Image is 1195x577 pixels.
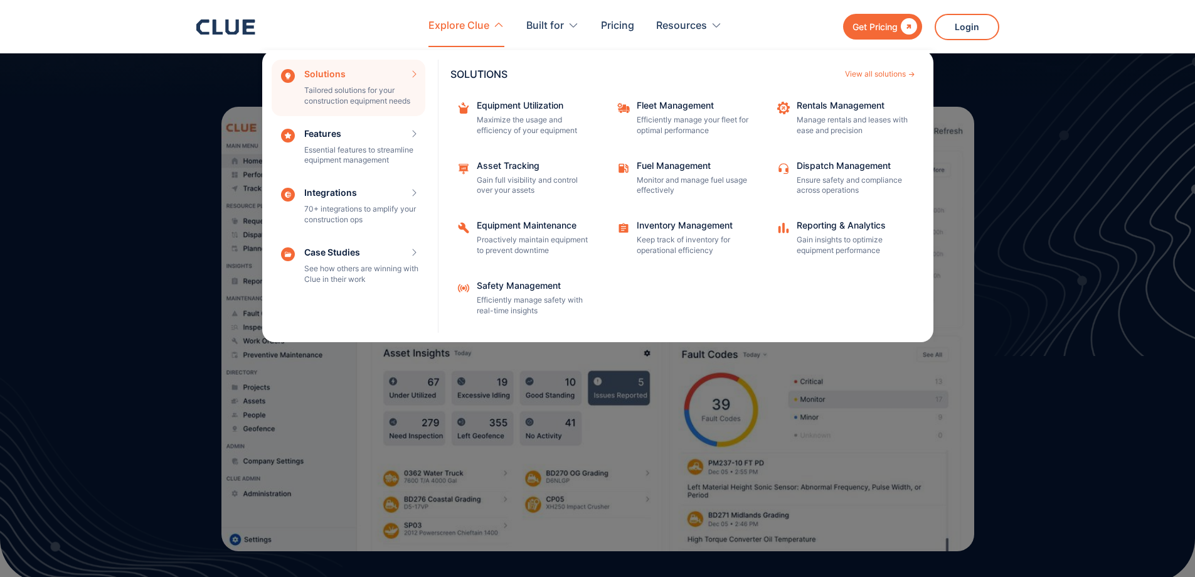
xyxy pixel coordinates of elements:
p: Proactively maintain equipment to prevent downtime [477,235,590,256]
p: Manage rentals and leases with ease and precision [797,115,910,136]
div: Built for [526,6,564,46]
p: Maximize the usage and efficiency of your equipment [477,115,590,136]
div: Fleet Management [637,101,750,110]
div: Get Pricing [852,19,898,35]
img: repair icon image [777,101,790,115]
img: fleet fuel icon [617,161,630,175]
p: Gain insights to optimize equipment performance [797,235,910,256]
a: Fleet ManagementEfficiently manage your fleet for optimal performance [610,95,758,143]
a: Equipment MaintenanceProactively maintain equipment to prevent downtime [450,215,598,262]
img: Repairing icon [457,221,470,235]
div: Explore Clue [428,6,504,46]
a: Fuel ManagementMonitor and manage fuel usage effectively [610,155,758,203]
a: Inventory ManagementKeep track of inventory for operational efficiency [610,215,758,262]
p: Keep track of inventory for operational efficiency [637,235,750,256]
a: Asset TrackingGain full visibility and control over your assets [450,155,598,203]
div: View all solutions [845,70,906,78]
div: Fuel Management [637,161,750,170]
img: repairing box icon [457,101,470,115]
p: Ensure safety and compliance across operations [797,175,910,197]
a: View all solutions [845,70,915,78]
img: Maintenance management icon [457,161,470,175]
div: Equipment Maintenance [477,221,590,230]
a: Login [935,14,999,40]
img: Customer support icon [777,161,790,175]
p: Monitor and manage fuel usage effectively [637,175,750,197]
p: Efficiently manage your fleet for optimal performance [637,115,750,136]
a: Equipment UtilizationMaximize the usage and efficiency of your equipment [450,95,598,143]
a: Pricing [601,6,634,46]
img: Safety Management [457,281,470,295]
div: Resources [656,6,722,46]
a: Rentals ManagementManage rentals and leases with ease and precision [770,95,918,143]
iframe: Chat Widget [1132,517,1195,577]
a: Safety ManagementEfficiently manage safety with real-time insights [450,275,598,323]
div: Equipment Utilization [477,101,590,110]
div: Explore Clue [428,6,489,46]
div: Resources [656,6,707,46]
a: Reporting & AnalyticsGain insights to optimize equipment performance [770,215,918,262]
p: Gain full visibility and control over your assets [477,175,590,197]
a: Dispatch ManagementEnsure safety and compliance across operations [770,155,918,203]
img: Task checklist icon [617,221,630,235]
div: SOLUTIONS [450,69,839,79]
a: Get Pricing [843,14,922,40]
div: Dispatch Management [797,161,910,170]
img: analytics icon [777,221,790,235]
img: fleet repair icon [617,101,630,115]
div:  [898,19,917,35]
div: Inventory Management [637,221,750,230]
div: Built for [526,6,579,46]
div: Rentals Management [797,101,910,110]
div: Reporting & Analytics [797,221,910,230]
div: Safety Management [477,281,590,290]
div: Asset Tracking [477,161,590,170]
nav: Explore Clue [196,47,999,342]
p: Efficiently manage safety with real-time insights [477,295,590,316]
